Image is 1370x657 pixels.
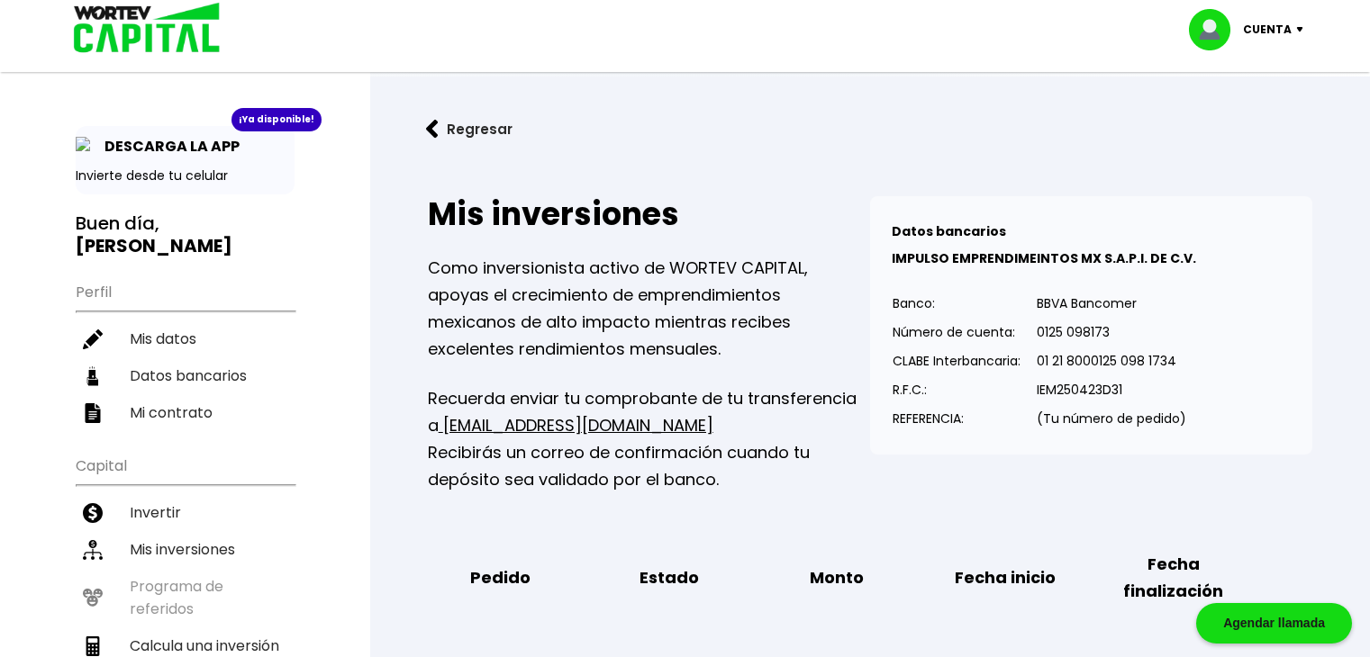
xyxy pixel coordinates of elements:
[892,249,1196,267] b: IMPULSO EMPRENDIMEINTOS MX S.A.P.I. DE C.V.
[428,196,870,232] h2: Mis inversiones
[1196,603,1352,643] div: Agendar llamada
[1243,16,1292,43] p: Cuenta
[83,403,103,423] img: contrato-icon.f2db500c.svg
[76,357,295,394] a: Datos bancarios
[893,405,1021,432] p: REFERENCIA:
[893,376,1021,403] p: R.F.C.:
[955,564,1056,591] b: Fecha inicio
[1037,376,1186,403] p: IEM250423D31
[76,320,295,357] a: Mis datos
[83,636,103,656] img: calculadora-icon.17d418c4.svg
[893,319,1021,346] p: Número de cuenta:
[76,166,295,185] p: Invierte desde tu celular
[640,564,699,591] b: Estado
[95,135,240,157] p: DESCARGA LA APP
[426,120,439,139] img: flecha izquierda
[76,233,232,258] b: [PERSON_NAME]
[1037,347,1186,374] p: 01 21 8000125 098 1734
[1037,405,1186,432] p: (Tu número de pedido)
[399,105,1341,153] a: flecha izquierdaRegresar
[76,137,95,157] img: app-icon
[428,385,870,493] p: Recuerda enviar tu comprobante de tu transferencia a Recibirás un correo de confirmación cuando t...
[470,564,531,591] b: Pedido
[1102,551,1244,605] b: Fecha finalización
[83,366,103,386] img: datos-icon.10cf9172.svg
[1037,290,1186,317] p: BBVA Bancomer
[1037,319,1186,346] p: 0125 098173
[83,540,103,560] img: inversiones-icon.6695dc30.svg
[76,531,295,568] a: Mis inversiones
[1292,27,1316,32] img: icon-down
[76,272,295,431] ul: Perfil
[76,394,295,431] a: Mi contrato
[83,503,103,523] img: invertir-icon.b3b967d7.svg
[893,347,1021,374] p: CLABE Interbancaria:
[1189,9,1243,50] img: profile-image
[810,564,864,591] b: Monto
[893,290,1021,317] p: Banco:
[83,329,103,349] img: editar-icon.952d3147.svg
[399,105,540,153] button: Regresar
[76,212,295,257] h3: Buen día,
[892,222,1006,240] b: Datos bancarios
[428,255,870,363] p: Como inversionista activo de WORTEV CAPITAL, apoyas el crecimiento de emprendimientos mexicanos d...
[76,494,295,531] a: Invertir
[439,414,713,436] a: [EMAIL_ADDRESS][DOMAIN_NAME]
[231,108,322,131] div: ¡Ya disponible!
